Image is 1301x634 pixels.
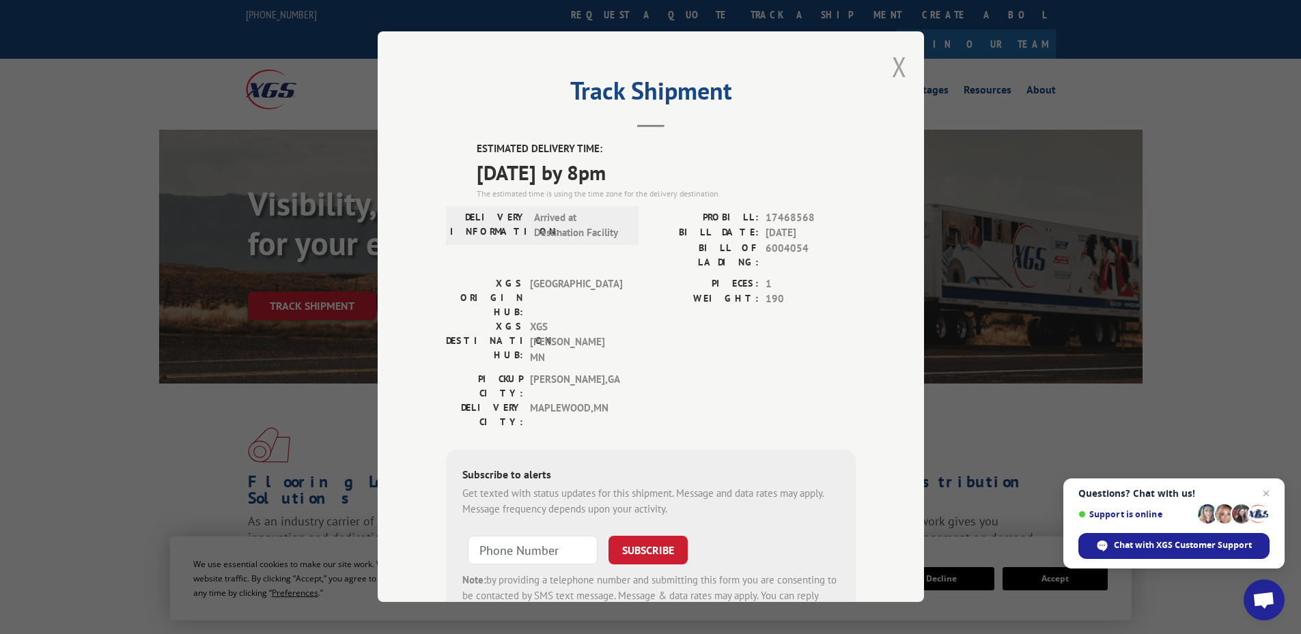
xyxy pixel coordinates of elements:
span: Questions? Chat with us! [1078,488,1270,499]
label: XGS DESTINATION HUB: [446,319,523,366]
span: 190 [766,292,856,308]
span: XGS [PERSON_NAME] MN [530,319,622,366]
span: Arrived at Destination Facility [534,210,626,241]
label: DELIVERY INFORMATION: [450,210,527,241]
label: PICKUP CITY: [446,373,523,401]
button: SUBSCRIBE [608,536,688,565]
div: by providing a telephone number and submitting this form you are consenting to be contacted by SM... [462,573,839,620]
div: Get texted with status updates for this shipment. Message and data rates may apply. Message frequ... [462,487,839,517]
label: BILL DATE: [651,226,759,242]
h2: Track Shipment [446,81,856,107]
div: The estimated time is using the time zone for the delivery destination. [477,188,856,200]
label: DELIVERY CITY: [446,401,523,430]
button: Close modal [892,48,907,85]
span: [DATE] by 8pm [477,157,856,188]
span: Chat with XGS Customer Support [1078,533,1270,559]
label: BILL OF LADING: [651,241,759,270]
a: Open chat [1244,579,1285,620]
span: 1 [766,276,856,292]
div: Subscribe to alerts [462,467,839,487]
label: PROBILL: [651,210,759,226]
label: ESTIMATED DELIVERY TIME: [477,142,856,158]
input: Phone Number [468,536,598,565]
span: [PERSON_NAME] , GA [530,373,622,401]
span: MAPLEWOOD , MN [530,401,622,430]
span: Support is online [1078,509,1193,519]
label: XGS ORIGIN HUB: [446,276,523,319]
label: WEIGHT: [651,292,759,308]
strong: Note: [462,574,486,587]
span: 17468568 [766,210,856,226]
span: [DATE] [766,226,856,242]
label: PIECES: [651,276,759,292]
span: [GEOGRAPHIC_DATA] [530,276,622,319]
span: 6004054 [766,241,856,270]
span: Chat with XGS Customer Support [1114,539,1252,551]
